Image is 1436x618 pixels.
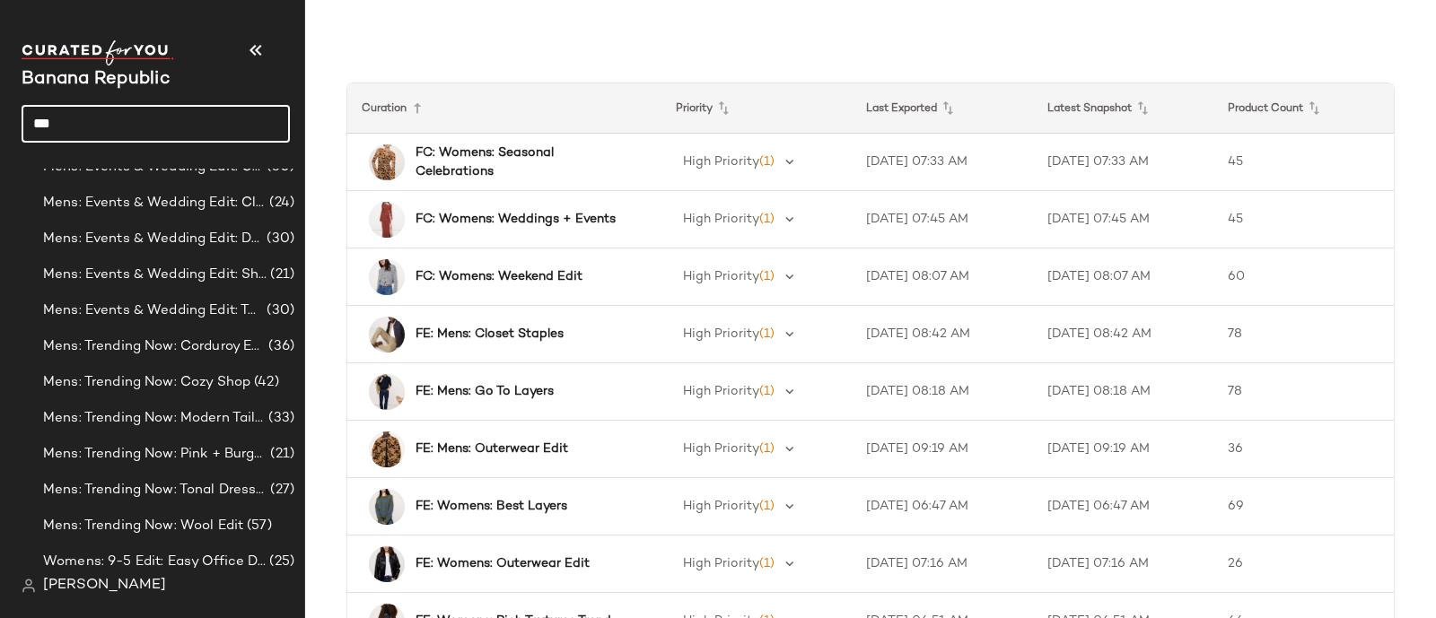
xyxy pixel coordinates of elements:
[759,385,775,398] span: (1)
[1033,306,1213,363] td: [DATE] 08:42 AM
[43,444,267,465] span: Mens: Trending Now: Pink + Burgundy Edit
[1033,134,1213,191] td: [DATE] 07:33 AM
[265,336,294,357] span: (36)
[759,442,775,456] span: (1)
[416,497,567,516] b: FE: Womens: Best Layers
[43,480,267,500] span: Mens: Trending Now: Tonal Dressing
[1033,83,1213,134] th: Latest Snapshot
[852,421,1032,478] td: [DATE] 09:19 AM
[759,500,775,513] span: (1)
[250,372,279,393] span: (42)
[43,193,266,213] span: Mens: Events & Wedding Edit: Classic
[347,83,661,134] th: Curation
[43,265,267,285] span: Mens: Events & Wedding Edit: Shoes & Accessories
[852,83,1032,134] th: Last Exported
[43,575,166,596] span: [PERSON_NAME]
[852,306,1032,363] td: [DATE] 08:42 AM
[267,444,294,465] span: (21)
[1213,191,1394,248] td: 45
[759,557,775,570] span: (1)
[852,363,1032,421] td: [DATE] 08:18 AM
[43,552,266,572] span: Womens: 9-5 Edit: Easy Office Dresses
[683,155,759,169] span: High Priority
[263,229,294,249] span: (30)
[263,300,294,321] span: (30)
[1213,134,1394,191] td: 45
[852,134,1032,191] td: [DATE] 07:33 AM
[369,202,405,238] img: cn60771091.jpg
[1033,535,1213,593] td: [DATE] 07:16 AM
[852,191,1032,248] td: [DATE] 07:45 AM
[1213,248,1394,306] td: 60
[267,480,294,500] span: (27)
[1033,248,1213,306] td: [DATE] 08:07 AM
[759,213,775,226] span: (1)
[416,267,582,286] b: FC: Womens: Weekend Edit
[1033,478,1213,535] td: [DATE] 06:47 AM
[267,265,294,285] span: (21)
[1033,363,1213,421] td: [DATE] 08:18 AM
[22,40,174,65] img: cfy_white_logo.C9jOOHJF.svg
[1213,478,1394,535] td: 69
[759,327,775,341] span: (1)
[369,489,405,525] img: cn59894478.jpg
[369,546,405,582] img: cn60202242.jpg
[661,83,852,134] th: Priority
[852,478,1032,535] td: [DATE] 06:47 AM
[266,193,294,213] span: (24)
[43,300,263,321] span: Mens: Events & Wedding Edit: Top Picks
[22,70,171,89] span: Current Company Name
[683,270,759,283] span: High Priority
[416,382,554,401] b: FE: Mens: Go To Layers
[683,442,759,456] span: High Priority
[1213,306,1394,363] td: 78
[22,579,36,593] img: svg%3e
[416,144,629,181] b: FC: Womens: Seasonal Celebrations
[265,408,294,429] span: (33)
[369,431,405,467] img: cn60380284.jpg
[1213,83,1394,134] th: Product Count
[852,535,1032,593] td: [DATE] 07:16 AM
[43,229,263,249] span: Mens: Events & Wedding Edit: Dress Shirts
[683,385,759,398] span: High Priority
[1033,191,1213,248] td: [DATE] 07:45 AM
[416,210,616,229] b: FC: Womens: Weddings + Events
[416,440,568,458] b: FE: Mens: Outerwear Edit
[416,325,564,344] b: FE: Mens: Closet Staples
[43,372,250,393] span: Mens: Trending Now: Cozy Shop
[369,144,405,180] img: cn60599873.jpg
[759,155,775,169] span: (1)
[683,327,759,341] span: High Priority
[243,516,272,536] span: (57)
[1213,363,1394,421] td: 78
[1033,421,1213,478] td: [DATE] 09:19 AM
[852,248,1032,306] td: [DATE] 08:07 AM
[1213,421,1394,478] td: 36
[759,270,775,283] span: (1)
[43,336,265,357] span: Mens: Trending Now: Corduroy Edit
[369,317,405,353] img: cn60218028.jpg
[43,516,243,536] span: Mens: Trending Now: Wool Edit
[1213,535,1394,593] td: 26
[266,552,294,572] span: (25)
[369,259,405,295] img: cn59954632.jpg
[683,500,759,513] span: High Priority
[683,557,759,570] span: High Priority
[43,408,265,429] span: Mens: Trending Now: Modern Tailoring
[416,554,590,573] b: FE: Womens: Outerwear Edit
[369,374,405,410] img: cn60665453.jpg
[683,213,759,226] span: High Priority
